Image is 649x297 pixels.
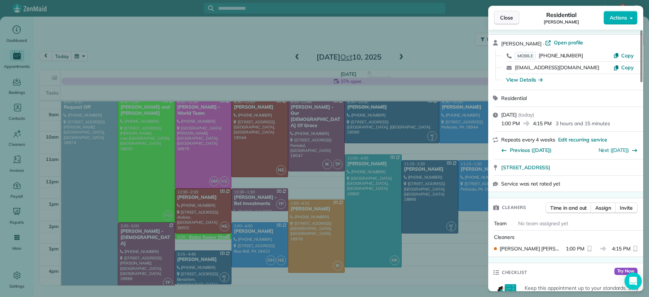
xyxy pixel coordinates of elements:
span: · [542,41,546,47]
button: Next ([DATE]) [599,147,638,154]
span: [PHONE_NUMBER] [539,52,583,59]
button: Time in and out [546,202,591,213]
span: Residential [546,10,577,19]
span: Checklist [502,269,527,276]
p: 3 hours and 15 minutes [556,120,610,127]
button: Close [494,11,519,25]
a: [STREET_ADDRESS] [501,164,639,171]
span: [PERSON_NAME] [501,40,542,47]
span: Assign [595,204,611,211]
button: Previous ([DATE]) [501,147,552,154]
button: Copy [613,64,634,71]
span: 4:15 PM [533,120,552,127]
span: Actions [610,14,627,21]
button: Copy [613,52,634,59]
a: [EMAIL_ADDRESS][DOMAIN_NAME] [515,64,599,71]
span: Copy [621,64,634,71]
span: Time in and out [550,204,587,211]
span: [STREET_ADDRESS] [501,164,550,171]
span: 1:00 PM [501,120,520,127]
button: Invite [615,202,637,213]
button: View Details [506,76,543,83]
button: Assign [591,202,616,213]
span: Open profile [554,39,583,46]
span: Service was not rated yet [501,180,560,187]
span: Edit recurring service [558,136,607,143]
a: Next ([DATE]) [599,147,629,153]
span: Cleaners [502,204,526,211]
span: ( today ) [518,112,534,118]
div: Open Intercom Messenger [624,272,642,290]
span: No team assigned yet [518,220,568,227]
span: 4:15 PM [612,245,631,252]
span: Try Now [614,268,637,275]
a: Open profile [545,39,583,46]
span: Copy [621,52,634,59]
span: [PERSON_NAME] [PERSON_NAME] [500,245,563,252]
a: MOBILE[PHONE_NUMBER] [515,52,583,59]
span: Previous ([DATE]) [510,147,552,154]
span: 1:00 PM [566,245,584,252]
span: Cleaners [494,234,515,240]
span: [PERSON_NAME] [544,19,579,25]
span: Invite [620,204,633,211]
span: MOBILE [515,52,536,60]
span: Repeats every 4 weeks [501,136,555,143]
span: [DATE] [501,112,517,118]
span: Close [500,14,513,21]
span: Residential [501,95,527,101]
span: Team [494,220,507,227]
